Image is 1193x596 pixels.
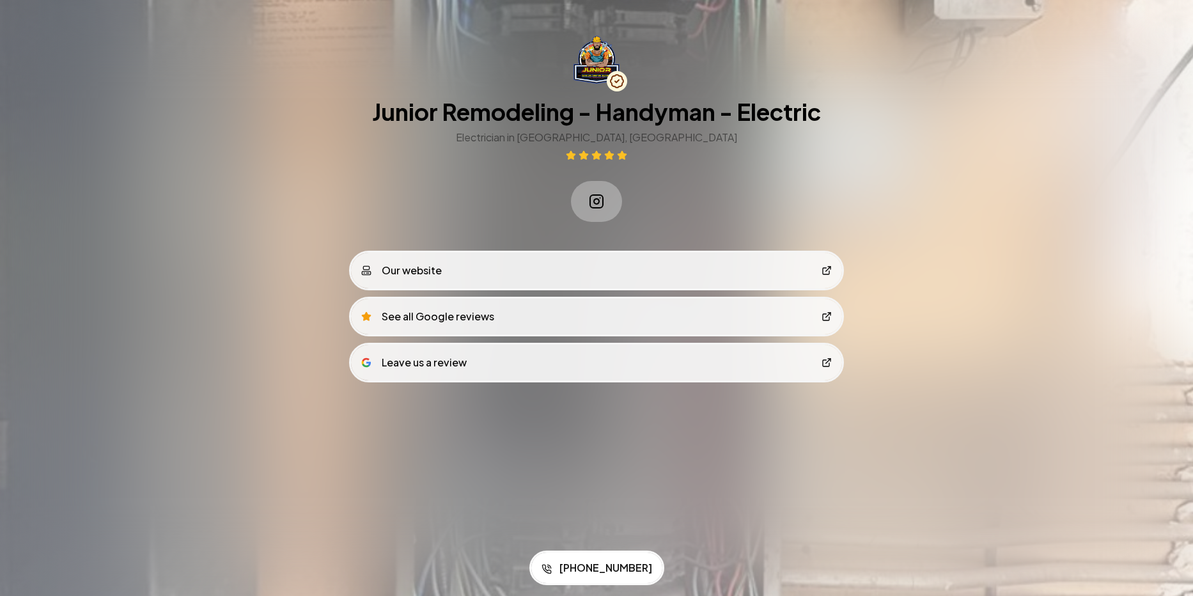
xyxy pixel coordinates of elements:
a: See all Google reviews [351,299,842,334]
a: google logoLeave us a review [351,345,842,380]
img: google logo [361,357,371,368]
a: [PHONE_NUMBER] [531,553,662,583]
a: Our website [351,253,842,288]
h3: Electrician in [GEOGRAPHIC_DATA], [GEOGRAPHIC_DATA] [456,130,737,145]
div: Leave us a review [361,355,467,370]
div: See all Google reviews [361,309,494,324]
div: Our website [361,263,442,278]
img: Junior Remodeling - Handyman - Electric [573,36,619,84]
h1: Junior Remodeling - Handyman - Electric [372,99,821,125]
